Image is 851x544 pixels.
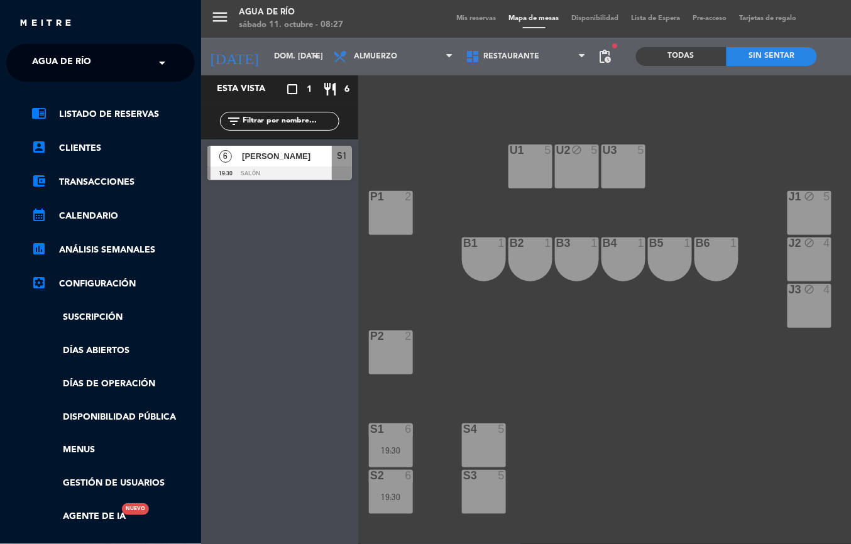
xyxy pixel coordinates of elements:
[31,207,47,222] i: calendar_month
[31,106,47,121] i: chrome_reader_mode
[31,173,47,188] i: account_balance_wallet
[344,82,349,97] span: 6
[31,209,195,224] a: calendar_monthCalendario
[337,148,347,163] span: S1
[31,275,47,290] i: settings_applications
[226,114,241,129] i: filter_list
[19,19,72,28] img: MEITRE
[219,150,232,163] span: 6
[31,310,195,325] a: Suscripción
[32,50,91,76] span: Agua de río
[31,344,195,358] a: Días abiertos
[122,503,149,515] div: Nuevo
[31,443,195,457] a: Menus
[207,82,292,97] div: Esta vista
[31,241,47,256] i: assessment
[241,114,339,128] input: Filtrar por nombre...
[31,377,195,391] a: Días de Operación
[31,242,195,258] a: assessmentANÁLISIS SEMANALES
[242,150,332,163] span: [PERSON_NAME]
[31,476,195,491] a: Gestión de usuarios
[307,82,312,97] span: 1
[31,410,195,425] a: Disponibilidad pública
[31,175,195,190] a: account_balance_walletTransacciones
[31,141,195,156] a: account_boxClientes
[31,107,195,122] a: chrome_reader_modeListado de Reservas
[31,509,126,524] a: Agente de IANuevo
[285,82,300,97] i: crop_square
[322,82,338,97] i: restaurant
[31,139,47,155] i: account_box
[31,276,195,291] a: Configuración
